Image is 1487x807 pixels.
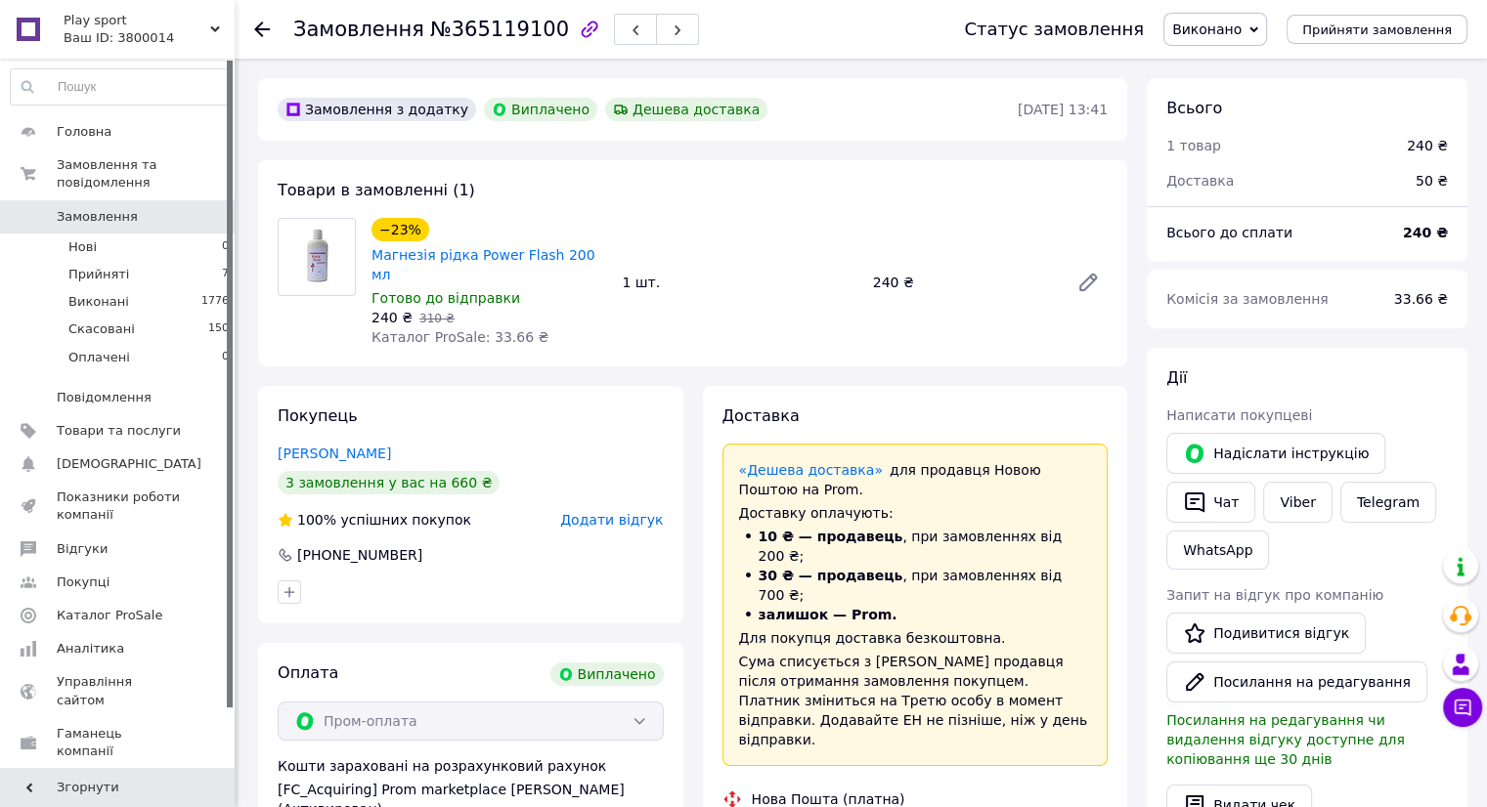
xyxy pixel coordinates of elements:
span: Всього до сплати [1166,225,1292,240]
time: [DATE] 13:41 [1018,102,1108,117]
a: Telegram [1340,482,1436,523]
div: 240 ₴ [1407,136,1448,155]
span: Нові [68,238,97,256]
div: 240 ₴ [865,269,1061,296]
li: , при замовленнях від 700 ₴; [739,566,1092,605]
span: 310 ₴ [419,312,455,325]
span: 7 [222,266,229,283]
span: Замовлення [293,18,424,41]
span: Оплата [278,663,338,682]
span: Всього [1166,99,1222,117]
a: WhatsApp [1166,531,1269,570]
span: 0 [222,238,229,256]
a: Редагувати [1069,263,1108,302]
span: Написати покупцеві [1166,407,1312,423]
span: Виконані [68,293,129,311]
li: , при замовленнях від 200 ₴; [739,527,1092,566]
span: Запит на відгук про компанію [1166,587,1383,603]
button: Чат [1166,482,1255,523]
span: Play sport [64,12,210,29]
span: Аналітика [57,640,124,658]
span: Замовлення та повідомлення [57,156,235,191]
span: 1 товар [1166,138,1221,153]
div: успішних покупок [278,510,471,530]
div: 3 замовлення у вас на 660 ₴ [278,471,500,494]
input: Пошук [11,69,230,105]
div: Замовлення з додатку [278,98,476,121]
span: Доставка [722,406,800,425]
div: Повернутися назад [254,20,270,39]
span: Повідомлення [57,389,152,406]
span: Замовлення [57,208,138,226]
button: Чат з покупцем [1443,688,1482,727]
span: Покупець [278,406,358,425]
span: Товари та послуги [57,422,181,440]
span: 150 [208,320,229,338]
span: 30 ₴ — продавець [759,568,903,583]
a: Подивитися відгук [1166,613,1366,654]
div: для продавця Новою Поштою на Prom. [739,460,1092,499]
span: Каталог ProSale: 33.66 ₴ [372,329,548,345]
span: Показники роботи компанії [57,488,181,524]
b: 240 ₴ [1403,225,1448,240]
a: Магнезія рідка Power Flash 200 мл [372,247,595,282]
span: Оплачені [68,349,130,366]
div: Виплачено [484,98,597,121]
span: 1776 [201,293,229,311]
a: «Дешева доставка» [739,462,883,478]
span: 240 ₴ [372,310,413,325]
span: Відгуки [57,540,108,558]
div: [PHONE_NUMBER] [295,545,424,565]
span: Комісія за замовлення [1166,291,1329,307]
button: Прийняти замовлення [1287,15,1467,44]
span: 0 [222,349,229,366]
span: Покупці [57,573,109,591]
span: Посилання на редагування чи видалення відгуку доступне для копіювання ще 30 днів [1166,712,1405,767]
span: Головна [57,123,111,141]
span: Управління сайтом [57,673,181,708]
span: 33.66 ₴ [1394,291,1448,307]
span: Додати відгук [560,512,663,528]
a: [PERSON_NAME] [278,446,391,461]
div: Виплачено [550,662,664,686]
div: −23% [372,218,429,241]
div: Для покупця доставка безкоштовна. [739,628,1092,648]
span: Прийняті [68,266,129,283]
span: Виконано [1172,21,1242,37]
div: Сума списується з [PERSON_NAME] продавця після отримання замовлення покупцем. Платник зміниться н... [739,652,1092,749]
span: Дії [1166,368,1187,387]
div: 50 ₴ [1404,159,1460,202]
span: залишок — Prom. [759,607,897,622]
span: Скасовані [68,320,135,338]
span: Доставка [1166,173,1234,189]
span: Каталог ProSale [57,607,162,624]
span: 100% [297,512,336,528]
span: №365119100 [430,18,569,41]
span: Товари в замовленні (1) [278,181,475,199]
div: Статус замовлення [964,20,1144,39]
span: Прийняти замовлення [1302,22,1452,37]
img: Магнезія рідка Power Flash 200 мл [291,219,342,295]
span: Готово до відправки [372,290,520,306]
a: Viber [1263,482,1332,523]
button: Надіслати інструкцію [1166,433,1385,474]
div: Ваш ID: 3800014 [64,29,235,47]
span: [DEMOGRAPHIC_DATA] [57,455,201,473]
span: 10 ₴ — продавець [759,529,903,544]
div: 1 шт. [614,269,864,296]
span: Гаманець компанії [57,725,181,760]
div: Доставку оплачують: [739,503,1092,523]
button: Посилання на редагування [1166,661,1427,702]
div: Дешева доставка [605,98,767,121]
